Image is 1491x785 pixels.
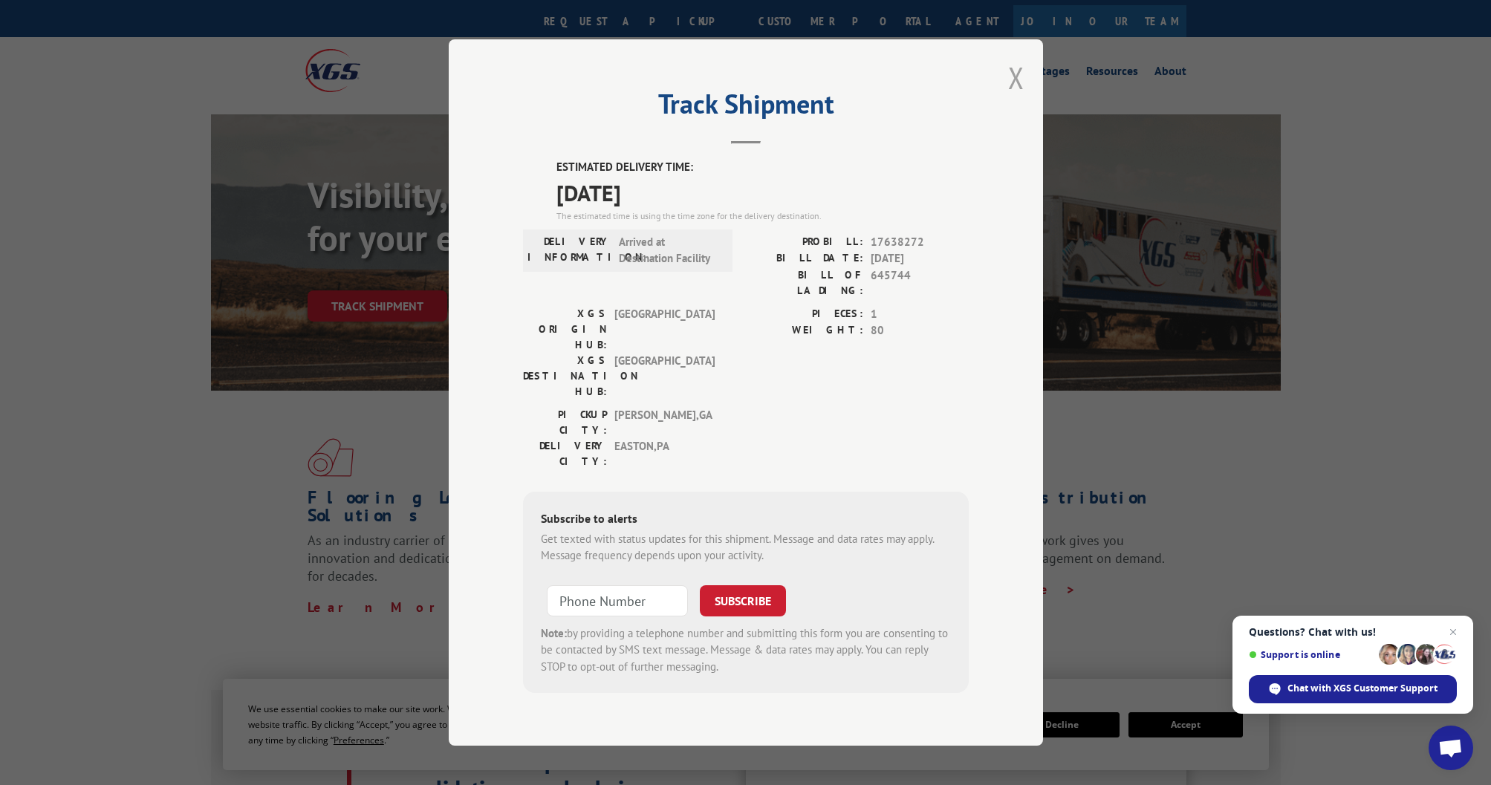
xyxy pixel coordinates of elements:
[614,352,715,399] span: [GEOGRAPHIC_DATA]
[523,406,607,437] label: PICKUP CITY:
[1249,649,1374,660] span: Support is online
[523,305,607,352] label: XGS ORIGIN HUB:
[527,233,611,267] label: DELIVERY INFORMATION:
[746,267,863,298] label: BILL OF LADING:
[614,406,715,437] span: [PERSON_NAME] , GA
[1444,623,1462,641] span: Close chat
[541,509,951,530] div: Subscribe to alerts
[619,233,719,267] span: Arrived at Destination Facility
[556,175,969,209] span: [DATE]
[614,305,715,352] span: [GEOGRAPHIC_DATA]
[541,625,567,639] strong: Note:
[541,530,951,564] div: Get texted with status updates for this shipment. Message and data rates may apply. Message frequ...
[746,305,863,322] label: PIECES:
[523,437,607,469] label: DELIVERY CITY:
[871,305,969,322] span: 1
[871,233,969,250] span: 17638272
[556,209,969,222] div: The estimated time is using the time zone for the delivery destination.
[1287,682,1438,695] span: Chat with XGS Customer Support
[556,159,969,176] label: ESTIMATED DELIVERY TIME:
[523,94,969,122] h2: Track Shipment
[871,322,969,339] span: 80
[523,352,607,399] label: XGS DESTINATION HUB:
[547,584,688,616] input: Phone Number
[614,437,715,469] span: EASTON , PA
[541,625,951,675] div: by providing a telephone number and submitting this form you are consenting to be contacted by SM...
[746,233,863,250] label: PROBILL:
[1429,726,1473,770] div: Open chat
[871,267,969,298] span: 645744
[746,322,863,339] label: WEIGHT:
[700,584,786,616] button: SUBSCRIBE
[1249,626,1457,638] span: Questions? Chat with us!
[871,250,969,267] span: [DATE]
[746,250,863,267] label: BILL DATE:
[1008,58,1024,97] button: Close modal
[1249,675,1457,703] div: Chat with XGS Customer Support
